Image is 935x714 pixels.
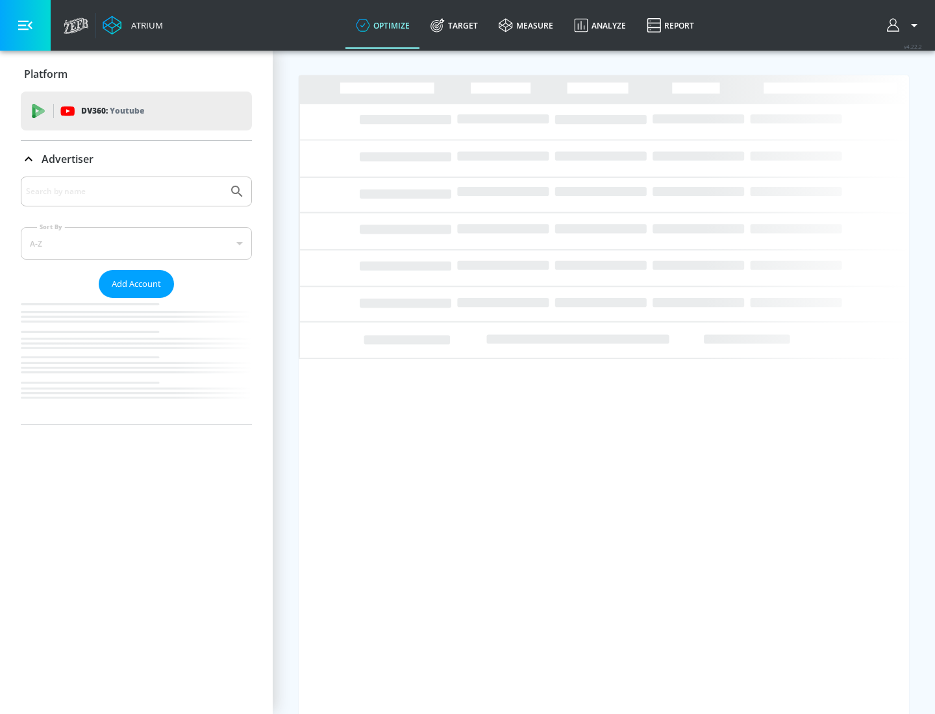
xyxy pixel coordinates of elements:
[21,177,252,424] div: Advertiser
[126,19,163,31] div: Atrium
[636,2,704,49] a: Report
[21,298,252,424] nav: list of Advertiser
[103,16,163,35] a: Atrium
[26,183,223,200] input: Search by name
[110,104,144,117] p: Youtube
[99,270,174,298] button: Add Account
[420,2,488,49] a: Target
[112,277,161,291] span: Add Account
[488,2,564,49] a: measure
[21,56,252,92] div: Platform
[564,2,636,49] a: Analyze
[21,92,252,130] div: DV360: Youtube
[37,223,65,231] label: Sort By
[81,104,144,118] p: DV360:
[42,152,93,166] p: Advertiser
[345,2,420,49] a: optimize
[904,43,922,50] span: v 4.22.2
[24,67,68,81] p: Platform
[21,227,252,260] div: A-Z
[21,141,252,177] div: Advertiser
